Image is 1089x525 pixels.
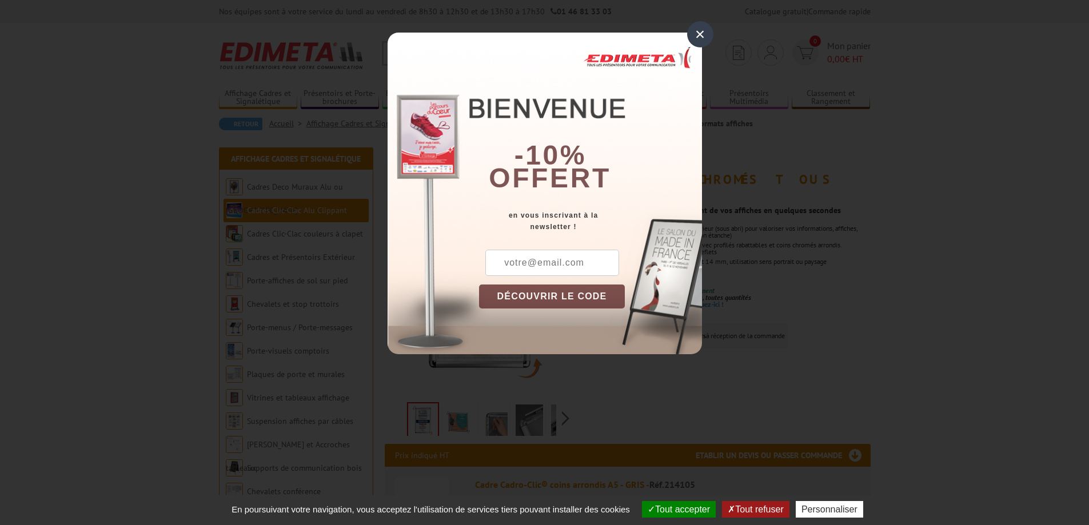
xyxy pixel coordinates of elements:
button: Tout refuser [722,501,789,518]
div: en vous inscrivant à la newsletter ! [479,210,702,233]
input: votre@email.com [485,250,619,276]
div: × [687,21,713,47]
button: Personnaliser (fenêtre modale) [796,501,863,518]
button: DÉCOUVRIR LE CODE [479,284,625,308]
b: -10% [514,140,587,170]
span: En poursuivant votre navigation, vous acceptez l'utilisation de services tiers pouvant installer ... [226,504,636,514]
font: offert [489,163,611,193]
button: Tout accepter [642,501,716,518]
